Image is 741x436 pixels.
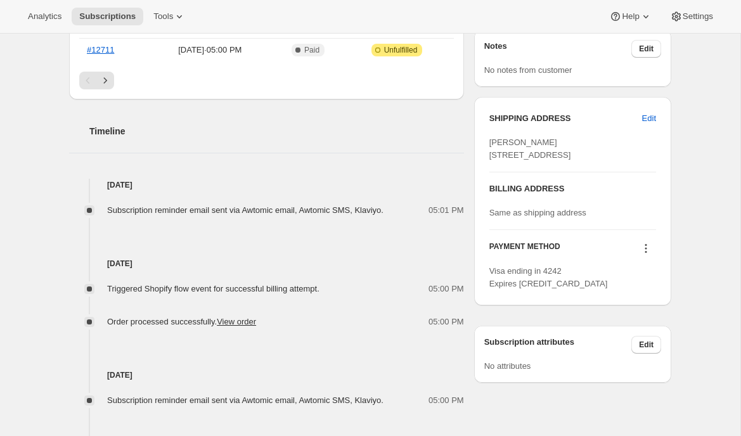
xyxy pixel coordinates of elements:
span: Settings [683,11,713,22]
span: No notes from customer [484,65,572,75]
span: No attributes [484,361,531,371]
h3: BILLING ADDRESS [489,183,656,195]
span: Edit [642,112,656,125]
h4: [DATE] [69,257,464,270]
span: [DATE] · 05:00 PM [151,44,269,56]
button: Tools [146,8,193,25]
nav: Pagination [79,72,454,89]
span: Visa ending in 4242 Expires [CREDIT_CARD_DATA] [489,266,608,288]
button: Help [602,8,659,25]
span: Edit [639,340,654,350]
span: Tools [153,11,173,22]
span: Order processed successfully. [107,317,256,326]
h3: Notes [484,40,632,58]
h4: [DATE] [69,369,464,381]
button: Analytics [20,8,69,25]
span: 05:00 PM [428,394,464,407]
h4: [DATE] [69,179,464,191]
span: Paid [304,45,319,55]
h3: PAYMENT METHOD [489,241,560,259]
span: Triggered Shopify flow event for successful billing attempt. [107,284,319,293]
button: Edit [631,336,661,354]
span: Analytics [28,11,61,22]
span: [PERSON_NAME] [STREET_ADDRESS] [489,138,571,160]
button: Edit [631,40,661,58]
span: Same as shipping address [489,208,586,217]
button: Edit [635,108,664,129]
h2: Timeline [89,125,464,138]
button: Next [96,72,114,89]
span: 05:00 PM [428,316,464,328]
span: Subscription reminder email sent via Awtomic email, Awtomic SMS, Klaviyo. [107,205,383,215]
span: Subscriptions [79,11,136,22]
span: Unfulfilled [384,45,418,55]
h3: SHIPPING ADDRESS [489,112,642,125]
button: Subscriptions [72,8,143,25]
span: Subscription reminder email sent via Awtomic email, Awtomic SMS, Klaviyo. [107,395,383,405]
span: 05:00 PM [428,283,464,295]
span: Edit [639,44,654,54]
span: Help [622,11,639,22]
a: View order [217,317,256,326]
button: Settings [662,8,721,25]
span: 05:01 PM [428,204,464,217]
a: #12711 [87,45,114,54]
h3: Subscription attributes [484,336,632,354]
